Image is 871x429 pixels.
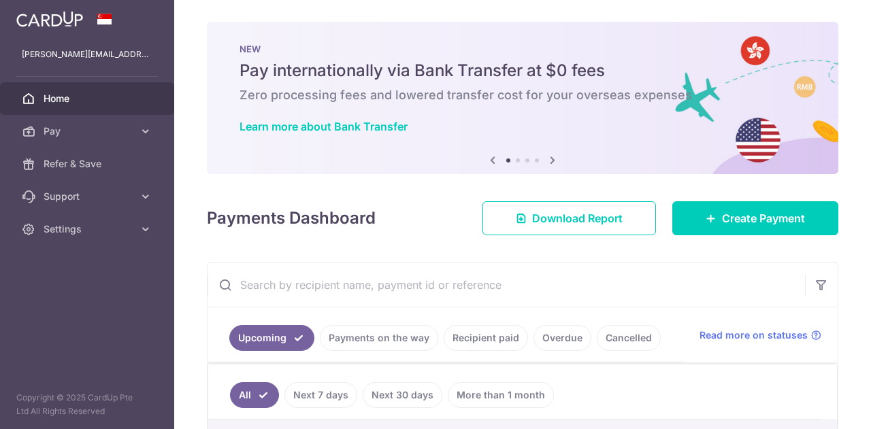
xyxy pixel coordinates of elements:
[284,382,357,408] a: Next 7 days
[16,11,83,27] img: CardUp
[44,124,133,138] span: Pay
[240,60,806,82] h5: Pay internationally via Bank Transfer at $0 fees
[597,325,661,351] a: Cancelled
[444,325,528,351] a: Recipient paid
[44,222,133,236] span: Settings
[240,44,806,54] p: NEW
[22,48,152,61] p: [PERSON_NAME][EMAIL_ADDRESS][DOMAIN_NAME]
[229,325,314,351] a: Upcoming
[533,325,591,351] a: Overdue
[700,328,808,342] span: Read more on statuses
[532,210,623,226] span: Download Report
[482,201,656,235] a: Download Report
[207,206,376,230] h4: Payments Dashboard
[448,382,554,408] a: More than 1 month
[240,87,806,103] h6: Zero processing fees and lowered transfer cost for your overseas expenses
[44,92,133,105] span: Home
[363,382,442,408] a: Next 30 days
[240,120,408,133] a: Learn more about Bank Transfer
[44,157,133,171] span: Refer & Save
[44,190,133,203] span: Support
[207,22,838,174] img: Bank transfer banner
[722,210,805,226] span: Create Payment
[700,328,821,342] a: Read more on statuses
[672,201,838,235] a: Create Payment
[208,263,805,307] input: Search by recipient name, payment id or reference
[230,382,279,408] a: All
[320,325,438,351] a: Payments on the way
